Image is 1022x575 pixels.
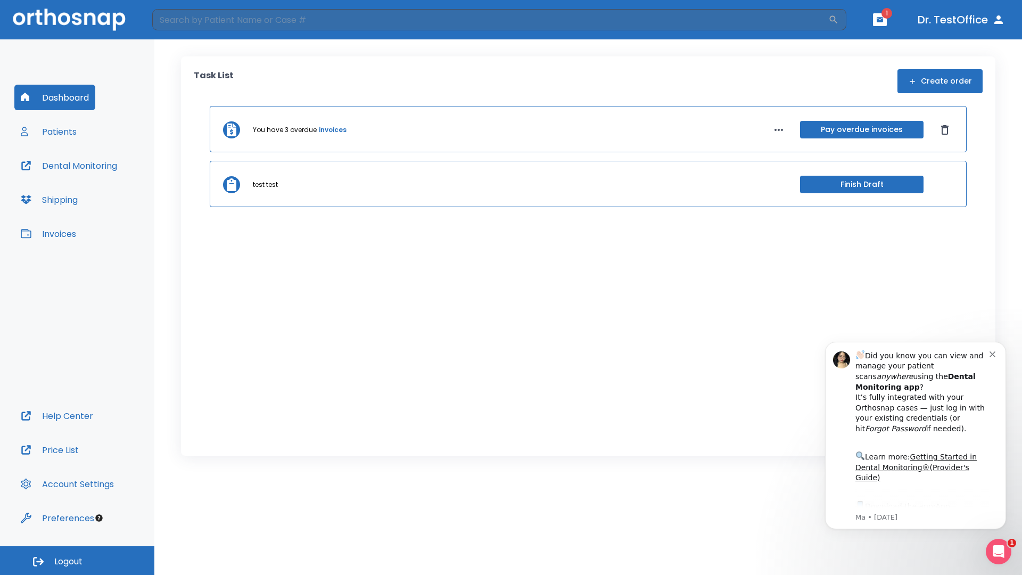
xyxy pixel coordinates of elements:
[14,187,84,212] button: Shipping
[194,69,234,93] p: Task List
[46,187,180,196] p: Message from Ma, sent 1w ago
[46,176,141,195] a: App Store
[913,10,1009,29] button: Dr. TestOffice
[46,174,180,228] div: Download the app: | ​ Let us know if you need help getting started!
[152,9,828,30] input: Search by Patient Name or Case #
[14,85,95,110] button: Dashboard
[14,403,100,429] button: Help Center
[809,326,1022,546] iframe: Intercom notifications message
[94,513,104,523] div: Tooltip anchor
[14,119,83,144] button: Patients
[14,471,120,497] button: Account Settings
[14,221,83,247] button: Invoices
[253,180,278,190] p: test test
[14,437,85,463] button: Price List
[936,121,953,138] button: Dismiss
[897,69,983,93] button: Create order
[800,121,924,138] button: Pay overdue invoices
[14,153,123,178] button: Dental Monitoring
[800,176,924,193] button: Finish Draft
[986,539,1011,564] iframe: Intercom live chat
[253,125,317,135] p: You have 3 overdue
[54,556,83,568] span: Logout
[1008,539,1016,547] span: 1
[14,505,101,531] button: Preferences
[881,8,892,19] span: 1
[13,9,126,30] img: Orthosnap
[180,23,189,31] button: Dismiss notification
[319,125,347,135] a: invoices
